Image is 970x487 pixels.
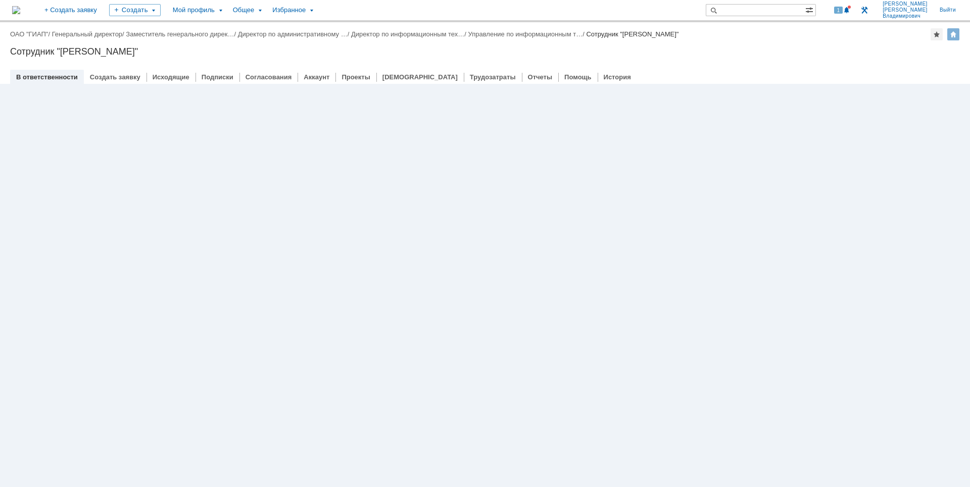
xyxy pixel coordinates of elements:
[10,30,52,38] div: /
[52,30,122,38] a: Генеральный директор
[468,30,583,38] a: Управление по информационным т…
[528,73,553,81] a: Отчеты
[10,46,960,57] div: Сотрудник "[PERSON_NAME]"
[12,6,20,14] img: logo
[858,4,870,16] a: Перейти в интерфейс администратора
[468,30,587,38] div: /
[126,30,237,38] div: /
[931,28,943,40] div: Добавить в избранное
[586,30,678,38] div: Сотрудник "[PERSON_NAME]"
[342,73,370,81] a: Проекты
[109,4,161,16] div: Создать
[805,5,815,14] span: Расширенный поиск
[351,30,464,38] a: Директор по информационным тех…
[90,73,140,81] a: Создать заявку
[16,73,78,81] a: В ответственности
[351,30,468,38] div: /
[834,7,843,14] span: 1
[238,30,348,38] a: Директор по административному …
[126,30,234,38] a: Заместитель генерального дирек…
[604,73,631,81] a: История
[202,73,233,81] a: Подписки
[52,30,126,38] div: /
[153,73,189,81] a: Исходящие
[246,73,292,81] a: Согласования
[883,7,928,13] span: [PERSON_NAME]
[12,6,20,14] a: Перейти на домашнюю страницу
[382,73,458,81] a: [DEMOGRAPHIC_DATA]
[304,73,329,81] a: Аккаунт
[883,1,928,7] span: [PERSON_NAME]
[238,30,351,38] div: /
[564,73,591,81] a: Помощь
[470,73,516,81] a: Трудозатраты
[10,30,48,38] a: ОАО "ГИАП"
[947,28,959,40] div: Изменить домашнюю страницу
[883,13,928,19] span: Владимирович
